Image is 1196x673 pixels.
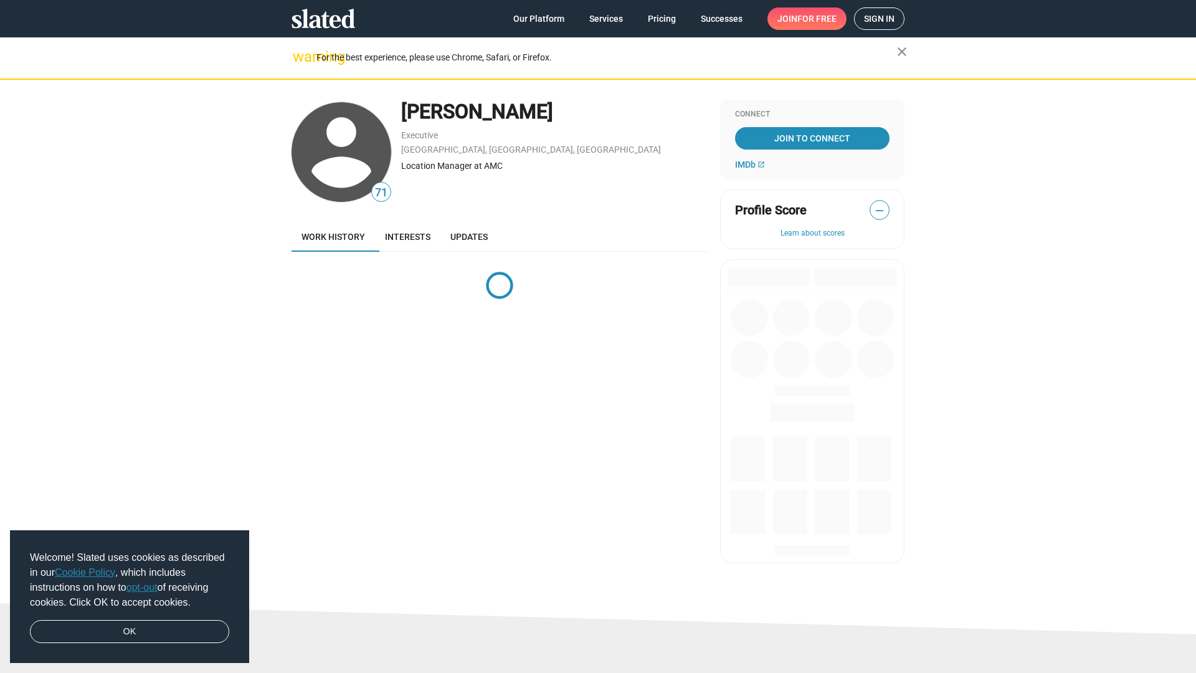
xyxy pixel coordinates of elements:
span: Join [777,7,837,30]
div: Location Manager at AMC [401,160,708,172]
a: IMDb [735,160,765,169]
a: Joinfor free [767,7,847,30]
span: Interests [385,232,430,242]
mat-icon: open_in_new [757,161,765,168]
span: IMDb [735,160,756,169]
span: — [870,203,889,219]
a: dismiss cookie message [30,620,229,644]
a: Join To Connect [735,127,890,150]
span: Sign in [864,8,895,29]
span: Our Platform [513,7,564,30]
button: Learn about scores [735,229,890,239]
a: Cookie Policy [55,567,115,578]
mat-icon: warning [293,49,308,64]
a: opt-out [126,582,158,593]
a: Work history [292,222,375,252]
span: Updates [450,232,488,242]
span: Welcome! Slated uses cookies as described in our , which includes instructions on how to of recei... [30,550,229,610]
span: Successes [701,7,743,30]
a: Updates [440,222,498,252]
a: Sign in [854,7,904,30]
span: 71 [372,184,391,201]
span: Pricing [648,7,676,30]
a: Pricing [638,7,686,30]
a: Executive [401,130,438,140]
span: Services [589,7,623,30]
span: Profile Score [735,202,807,219]
span: for free [797,7,837,30]
mat-icon: close [895,44,909,59]
div: Connect [735,110,890,120]
div: [PERSON_NAME] [401,98,708,125]
span: Join To Connect [738,127,887,150]
span: Work history [301,232,365,242]
a: Services [579,7,633,30]
div: For the best experience, please use Chrome, Safari, or Firefox. [316,49,897,66]
a: Successes [691,7,752,30]
a: Our Platform [503,7,574,30]
a: [GEOGRAPHIC_DATA], [GEOGRAPHIC_DATA], [GEOGRAPHIC_DATA] [401,145,661,155]
a: Interests [375,222,440,252]
div: cookieconsent [10,530,249,664]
